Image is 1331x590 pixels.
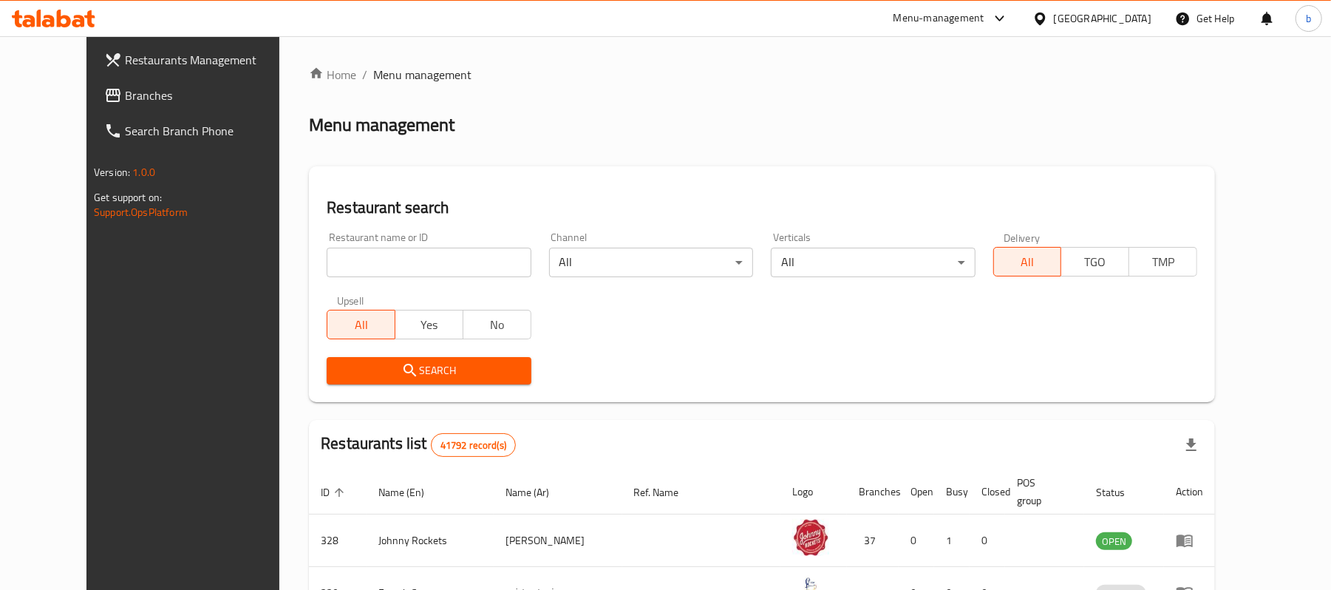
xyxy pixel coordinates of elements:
[469,314,525,336] span: No
[401,314,457,336] span: Yes
[1061,247,1129,277] button: TGO
[92,42,309,78] a: Restaurants Management
[327,248,531,277] input: Search for restaurant name or ID..
[847,515,899,567] td: 37
[337,295,364,305] label: Upsell
[771,248,975,277] div: All
[549,248,753,277] div: All
[309,113,455,137] h2: Menu management
[125,87,297,104] span: Branches
[321,484,349,501] span: ID
[505,484,568,501] span: Name (Ar)
[634,484,698,501] span: Ref. Name
[378,484,443,501] span: Name (En)
[899,515,934,567] td: 0
[92,78,309,113] a: Branches
[1176,532,1203,549] div: Menu
[1067,251,1123,273] span: TGO
[1164,469,1215,515] th: Action
[94,188,162,207] span: Get support on:
[780,469,847,515] th: Logo
[1096,484,1144,501] span: Status
[1004,232,1041,243] label: Delivery
[1000,251,1056,273] span: All
[970,515,1005,567] td: 0
[1135,251,1191,273] span: TMP
[327,357,531,384] button: Search
[792,519,829,556] img: Johnny Rockets
[463,310,531,339] button: No
[1054,10,1151,27] div: [GEOGRAPHIC_DATA]
[125,51,297,69] span: Restaurants Management
[494,515,622,567] td: [PERSON_NAME]
[327,197,1197,219] h2: Restaurant search
[970,469,1005,515] th: Closed
[333,314,389,336] span: All
[309,66,356,84] a: Home
[1096,533,1132,550] span: OPEN
[362,66,367,84] li: /
[327,310,395,339] button: All
[373,66,472,84] span: Menu management
[934,469,970,515] th: Busy
[321,433,516,457] h2: Restaurants list
[309,515,367,567] td: 328
[1306,10,1311,27] span: b
[1129,247,1197,277] button: TMP
[338,362,519,380] span: Search
[432,438,515,452] span: 41792 record(s)
[367,515,494,567] td: Johnny Rockets
[993,247,1062,277] button: All
[899,469,934,515] th: Open
[934,515,970,567] td: 1
[94,203,188,222] a: Support.OpsPlatform
[1017,474,1066,509] span: POS group
[431,433,516,457] div: Total records count
[893,10,984,27] div: Menu-management
[94,163,130,182] span: Version:
[1096,532,1132,550] div: OPEN
[125,122,297,140] span: Search Branch Phone
[309,66,1215,84] nav: breadcrumb
[1174,427,1209,463] div: Export file
[395,310,463,339] button: Yes
[132,163,155,182] span: 1.0.0
[92,113,309,149] a: Search Branch Phone
[847,469,899,515] th: Branches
